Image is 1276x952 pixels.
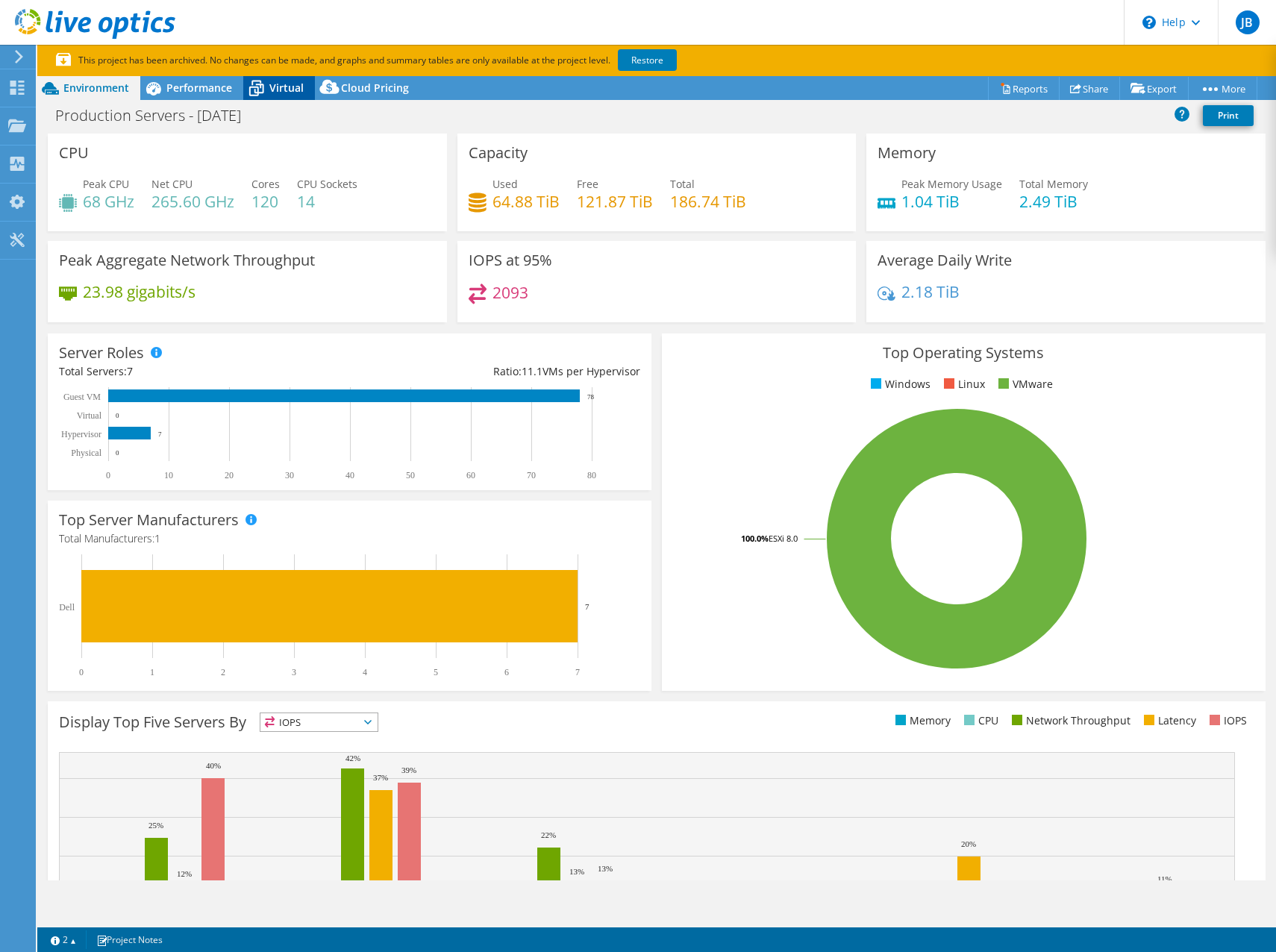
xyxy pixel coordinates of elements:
[1206,713,1247,729] li: IOPS
[1203,105,1254,126] a: Print
[297,177,357,191] span: CPU Sockets
[960,713,998,729] li: CPU
[1019,177,1088,191] span: Total Memory
[1188,77,1257,100] a: More
[373,773,388,782] text: 37%
[363,667,367,677] text: 4
[587,470,596,480] text: 80
[151,177,193,191] span: Net CPU
[878,252,1012,269] h3: Average Daily Write
[40,930,87,949] a: 2
[492,177,518,191] span: Used
[59,530,640,547] h4: Total Manufacturers:
[541,830,556,839] text: 22%
[345,470,354,480] text: 40
[116,449,119,457] text: 0
[148,821,163,830] text: 25%
[504,667,509,677] text: 6
[522,364,542,378] span: 11.1
[988,77,1060,100] a: Reports
[901,177,1002,191] span: Peak Memory Usage
[892,713,951,729] li: Memory
[673,345,1254,361] h3: Top Operating Systems
[292,667,296,677] text: 3
[49,107,264,124] h1: Production Servers - [DATE]
[86,930,173,949] a: Project Notes
[59,363,349,380] div: Total Servers:
[401,765,416,774] text: 39%
[741,533,769,544] tspan: 100.0%
[575,667,580,677] text: 7
[940,376,985,392] li: Linux
[901,284,960,300] h4: 2.18 TiB
[670,193,746,210] h4: 186.74 TiB
[177,869,192,878] text: 12%
[867,376,931,392] li: Windows
[106,470,110,480] text: 0
[59,345,144,361] h3: Server Roles
[349,363,639,380] div: Ratio: VMs per Hypervisor
[297,193,357,210] h4: 14
[618,49,677,71] a: Restore
[585,602,589,611] text: 7
[406,470,415,480] text: 50
[127,364,133,378] span: 7
[345,754,360,762] text: 42%
[83,284,196,300] h4: 23.98 gigabits/s
[206,761,221,770] text: 40%
[150,667,154,677] text: 1
[59,512,239,528] h3: Top Server Manufacturers
[569,867,584,876] text: 13%
[269,81,304,95] span: Virtual
[59,145,89,161] h3: CPU
[59,252,315,269] h3: Peak Aggregate Network Throughput
[961,839,976,848] text: 20%
[469,252,552,269] h3: IOPS at 95%
[1119,77,1189,100] a: Export
[92,879,107,888] text: 10%
[466,470,475,480] text: 60
[1236,10,1260,34] span: JB
[56,52,787,69] p: This project has been archived. No changes can be made, and graphs and summary tables are only av...
[251,177,280,191] span: Cores
[158,430,162,438] text: 7
[587,393,595,401] text: 78
[995,376,1053,392] li: VMware
[260,713,378,731] span: IOPS
[577,177,598,191] span: Free
[1157,874,1172,883] text: 11%
[577,193,653,210] h4: 121.87 TiB
[83,193,134,210] h4: 68 GHz
[492,193,560,210] h4: 64.88 TiB
[77,410,102,421] text: Virtual
[63,81,129,95] span: Environment
[769,533,798,544] tspan: ESXi 8.0
[670,177,695,191] span: Total
[61,429,101,439] text: Hypervisor
[151,193,234,210] h4: 265.60 GHz
[164,470,173,480] text: 10
[1019,193,1088,210] h4: 2.49 TiB
[225,470,234,480] text: 20
[1008,713,1130,729] li: Network Throughput
[1142,16,1156,29] svg: \n
[341,81,409,95] span: Cloud Pricing
[469,145,528,161] h3: Capacity
[59,602,75,613] text: Dell
[116,412,119,419] text: 0
[1059,77,1120,100] a: Share
[154,531,160,545] span: 1
[878,145,936,161] h3: Memory
[79,667,84,677] text: 0
[434,667,438,677] text: 5
[63,392,101,402] text: Guest VM
[71,448,101,458] text: Physical
[83,177,129,191] span: Peak CPU
[166,81,232,95] span: Performance
[527,470,536,480] text: 70
[221,667,225,677] text: 2
[1140,713,1196,729] li: Latency
[598,864,613,873] text: 13%
[285,470,294,480] text: 30
[901,193,1002,210] h4: 1.04 TiB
